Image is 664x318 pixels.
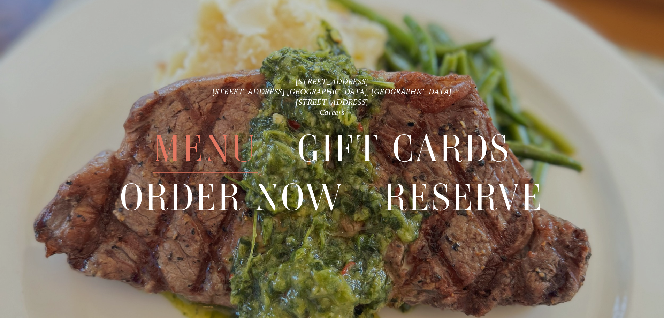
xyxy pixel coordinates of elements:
[297,125,511,173] a: Gift Cards
[153,125,257,173] a: Menu
[296,77,368,86] a: [STREET_ADDRESS]
[384,173,544,221] a: Reserve
[120,173,344,221] a: Order Now
[212,87,452,96] a: [STREET_ADDRESS] [GEOGRAPHIC_DATA], [GEOGRAPHIC_DATA]
[296,97,368,107] a: [STREET_ADDRESS]
[320,108,345,117] a: Careers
